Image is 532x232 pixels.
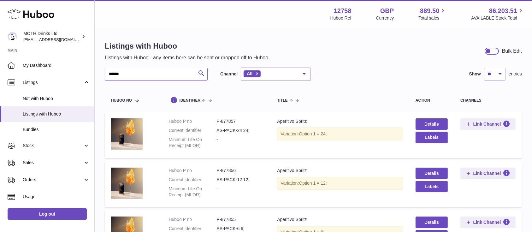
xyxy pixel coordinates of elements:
button: Link Channel [460,168,516,179]
dd: AS-PACK-6 6; [216,226,264,232]
dt: Current identifier [169,226,217,232]
a: Details [416,168,448,179]
label: Channel [220,71,238,77]
dd: - [216,186,264,198]
div: Aperitivo Spritz [277,217,403,223]
span: Huboo no [111,98,132,103]
a: 889.50 Total sales [418,7,446,21]
button: Labels [416,181,448,192]
span: Sales [23,160,83,166]
span: My Dashboard [23,62,90,68]
strong: 12758 [334,7,352,15]
dd: AS-PACK-12 12; [216,177,264,183]
img: Aperitivo Spritz [111,118,143,150]
span: Listings with Huboo [23,111,90,117]
a: Details [416,118,448,130]
span: Bundles [23,127,90,133]
div: Aperitivo Spritz [277,168,403,174]
span: Usage [23,194,90,200]
button: Labels [416,132,448,143]
dt: Minimum Life On Receipt (MLOR) [169,137,217,149]
span: title [277,98,287,103]
div: Aperitivo Spritz [277,118,403,124]
h1: Listings with Huboo [105,41,270,51]
label: Show [469,71,481,77]
span: AVAILABLE Stock Total [471,15,524,21]
span: Link Channel [473,121,501,127]
strong: GBP [380,7,394,15]
dt: Huboo P no [169,168,217,174]
div: channels [460,98,516,103]
span: Orders [23,177,83,183]
span: 86,203.51 [489,7,517,15]
div: MOTH Drinks Ltd [23,31,80,43]
a: Details [416,217,448,228]
span: 889.50 [420,7,439,15]
dd: P-877855 [216,217,264,223]
a: 86,203.51 AVAILABLE Stock Total [471,7,524,21]
span: entries [509,71,522,77]
span: Link Channel [473,170,501,176]
span: Option 1 = 24; [299,131,327,136]
dt: Huboo P no [169,118,217,124]
span: Link Channel [473,219,501,225]
p: Listings with Huboo - any items here can be sent or dropped off to Huboo. [105,54,270,61]
button: Link Channel [460,118,516,130]
span: Option 1 = 12; [299,181,327,186]
div: Currency [376,15,394,21]
img: internalAdmin-12758@internal.huboo.com [8,32,17,41]
dd: AS-PACK-24 24; [216,128,264,134]
span: Total sales [418,15,446,21]
div: Variation: [277,177,403,190]
span: Stock [23,143,83,149]
div: Variation: [277,128,403,140]
dd: P-877857 [216,118,264,124]
span: [EMAIL_ADDRESS][DOMAIN_NAME] [23,37,93,42]
dt: Current identifier [169,128,217,134]
button: Link Channel [460,217,516,228]
dt: Huboo P no [169,217,217,223]
span: All [247,71,252,76]
div: action [416,98,448,103]
div: Huboo Ref [330,15,352,21]
a: Log out [8,208,87,220]
dd: - [216,137,264,149]
dt: Current identifier [169,177,217,183]
span: Not with Huboo [23,96,90,102]
div: Bulk Edit [502,48,522,55]
span: Listings [23,80,83,86]
img: Aperitivo Spritz [111,168,143,199]
dd: P-877856 [216,168,264,174]
dt: Minimum Life On Receipt (MLOR) [169,186,217,198]
span: identifier [180,98,201,103]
